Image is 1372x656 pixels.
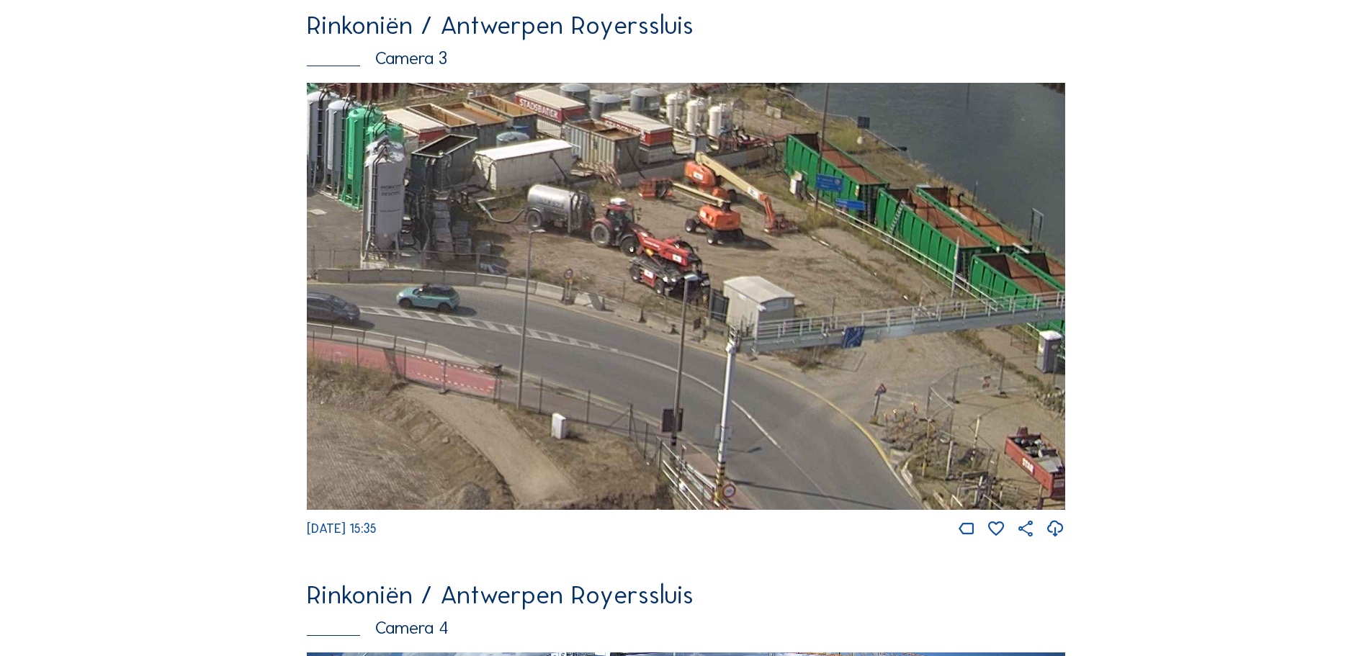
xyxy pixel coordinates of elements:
[307,12,1065,38] div: Rinkoniën / Antwerpen Royerssluis
[307,83,1065,510] img: Image
[307,619,1065,637] div: Camera 4
[307,582,1065,608] div: Rinkoniën / Antwerpen Royerssluis
[307,521,377,536] span: [DATE] 15:35
[307,50,1065,68] div: Camera 3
